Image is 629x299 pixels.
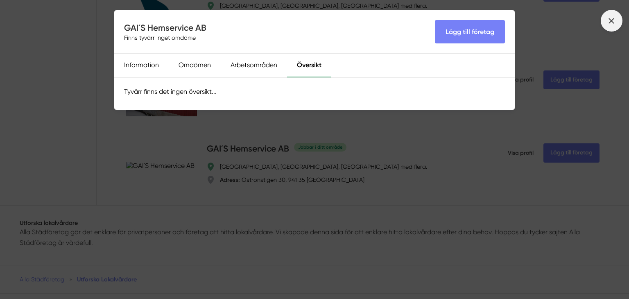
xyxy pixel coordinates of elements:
[114,54,169,77] div: Information
[221,54,287,77] div: Arbetsområden
[287,54,331,77] div: Översikt
[124,22,206,34] h4: GAI´S Hemservice AB
[114,78,515,105] div: Tyvärr finns det ingen översikt...
[124,34,196,42] span: Finns tyvärr inget omdöme
[435,20,505,43] : Lägg till företag
[169,54,221,77] div: Omdömen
